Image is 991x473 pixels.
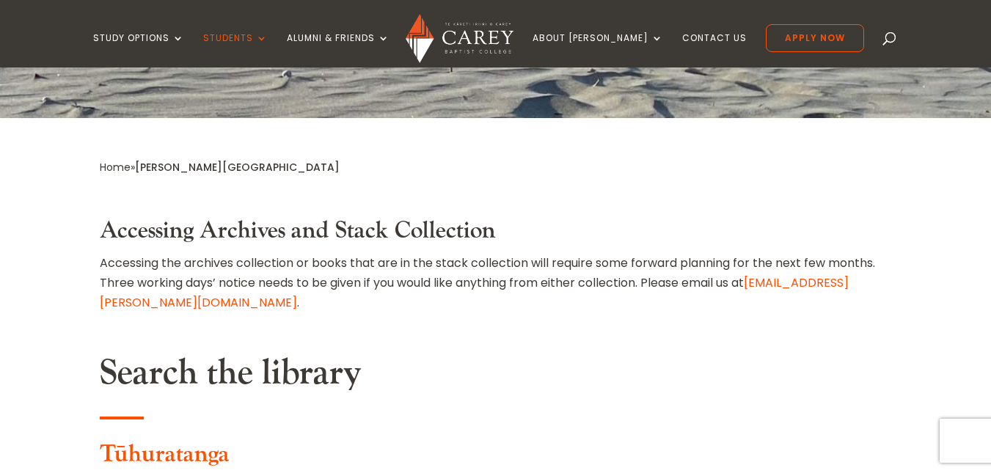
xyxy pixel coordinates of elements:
p: Accessing the archives collection or books that are in the stack collection will require some for... [100,253,892,313]
a: Apply Now [766,24,864,52]
a: Study Options [93,33,184,67]
span: » [100,160,340,175]
img: Carey Baptist College [406,14,513,63]
span: [PERSON_NAME][GEOGRAPHIC_DATA] [135,160,340,175]
a: Home [100,160,131,175]
a: Contact Us [682,33,747,67]
h2: Search the library [100,352,892,402]
h3: Accessing Archives and Stack Collection [100,217,892,252]
a: About [PERSON_NAME] [533,33,663,67]
a: Alumni & Friends [287,33,390,67]
a: Students [203,33,268,67]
